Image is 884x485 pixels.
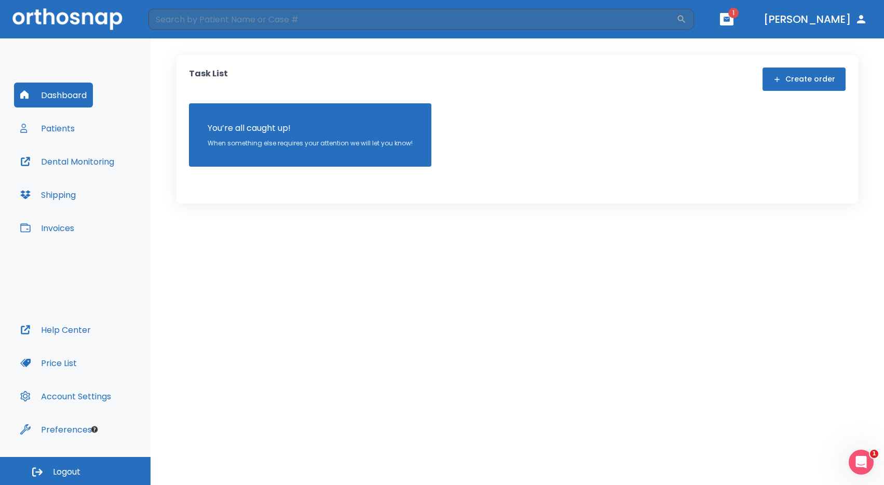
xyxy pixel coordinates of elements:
[14,182,82,207] button: Shipping
[14,83,93,107] button: Dashboard
[14,215,80,240] button: Invoices
[849,450,874,475] iframe: Intercom live chat
[14,417,98,442] button: Preferences
[53,466,80,478] span: Logout
[14,116,81,141] button: Patients
[90,425,99,434] div: Tooltip anchor
[728,8,739,18] span: 1
[148,9,676,30] input: Search by Patient Name or Case #
[14,384,117,409] button: Account Settings
[208,139,413,148] p: When something else requires your attention we will let you know!
[208,122,413,134] p: You’re all caught up!
[870,450,878,458] span: 1
[14,149,120,174] button: Dental Monitoring
[189,68,228,91] p: Task List
[763,68,846,91] button: Create order
[14,351,83,375] button: Price List
[759,10,872,29] button: [PERSON_NAME]
[14,317,97,342] button: Help Center
[12,8,123,30] img: Orthosnap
